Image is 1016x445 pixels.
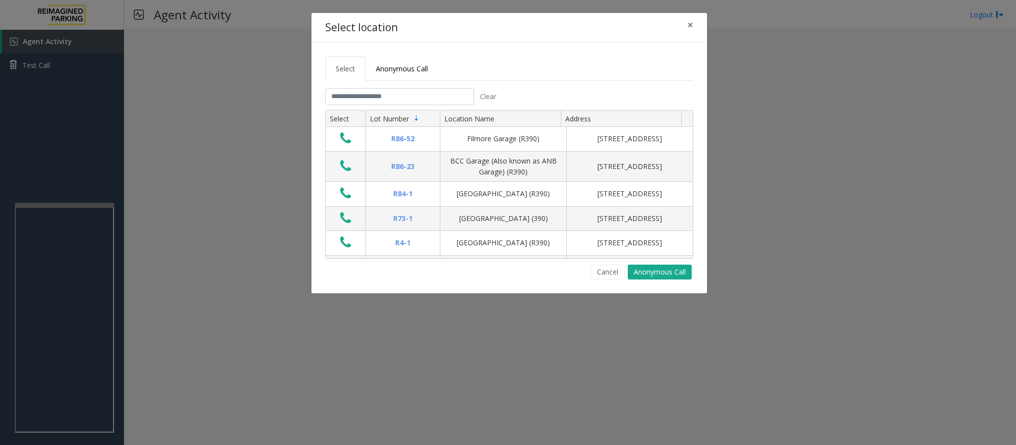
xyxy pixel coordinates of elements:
span: Select [336,64,355,73]
th: Select [326,111,365,127]
div: Data table [326,111,693,258]
div: [GEOGRAPHIC_DATA] (390) [446,213,560,224]
span: Location Name [444,114,494,123]
span: Address [565,114,591,123]
div: [STREET_ADDRESS] [573,188,687,199]
ul: Tabs [325,56,693,81]
div: R4-1 [372,237,434,248]
div: R84-1 [372,188,434,199]
div: R73-1 [372,213,434,224]
div: [GEOGRAPHIC_DATA] (R390) [446,237,560,248]
div: [STREET_ADDRESS] [573,237,687,248]
div: [STREET_ADDRESS] [573,161,687,172]
div: [GEOGRAPHIC_DATA] (R390) [446,188,560,199]
span: Lot Number [370,114,409,123]
div: R86-23 [372,161,434,172]
button: Close [680,13,700,37]
div: [STREET_ADDRESS] [573,133,687,144]
button: Clear [474,88,502,105]
span: × [687,18,693,32]
button: Cancel [591,265,625,279]
span: Anonymous Call [376,64,428,73]
div: BCC Garage (Also known as ANB Garage) (R390) [446,156,560,178]
button: Anonymous Call [628,265,692,279]
div: Filmore Garage (R390) [446,133,560,144]
span: Sortable [413,114,420,122]
h4: Select location [325,20,398,36]
div: [STREET_ADDRESS] [573,213,687,224]
div: R86-52 [372,133,434,144]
